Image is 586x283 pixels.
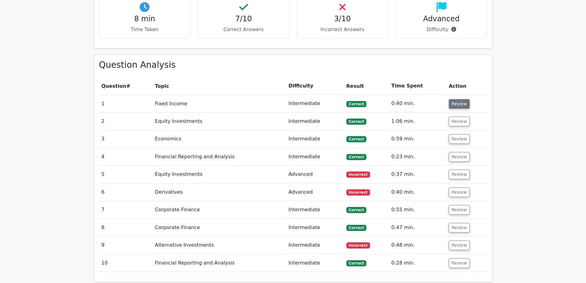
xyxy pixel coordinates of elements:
[449,241,470,250] button: Review
[346,154,366,160] span: Correct
[286,184,344,201] td: Advanced
[153,148,286,166] td: Financial Reporting and Analysis
[99,237,153,254] td: 9
[286,77,344,95] th: Difficulty
[286,166,344,183] td: Advanced
[153,237,286,254] td: Alternative Investments
[449,223,470,232] button: Review
[389,166,446,183] td: 0:37 min.
[389,113,446,130] td: 1:06 min.
[449,170,470,179] button: Review
[346,189,370,196] span: Incorrect
[286,148,344,166] td: Intermediate
[389,95,446,112] td: 0:40 min.
[446,77,487,95] th: Action
[389,254,446,272] td: 0:28 min.
[286,130,344,148] td: Intermediate
[346,260,366,266] span: Correct
[389,219,446,237] td: 0:47 min.
[346,101,366,107] span: Correct
[346,172,370,178] span: Incorrect
[401,14,482,23] h4: Advanced
[99,201,153,219] td: 7
[286,113,344,130] td: Intermediate
[286,237,344,254] td: Intermediate
[449,258,470,268] button: Review
[401,26,482,33] p: Difficulty
[203,14,284,23] h4: 7/10
[153,184,286,201] td: Derivatives
[389,237,446,254] td: 0:48 min.
[99,95,153,112] td: 1
[99,130,153,148] td: 3
[389,77,446,95] th: Time Spent
[104,14,185,23] h4: 8 min
[346,225,366,231] span: Correct
[153,201,286,219] td: Corporate Finance
[286,254,344,272] td: Intermediate
[99,77,153,95] th: #
[286,219,344,237] td: Intermediate
[346,136,366,142] span: Correct
[286,201,344,219] td: Intermediate
[153,77,286,95] th: Topic
[389,130,446,148] td: 0:59 min.
[102,83,126,89] span: Question
[99,60,487,70] h3: Question Analysis
[389,184,446,201] td: 0:40 min.
[346,119,366,125] span: Correct
[449,188,470,197] button: Review
[104,26,185,33] p: Time Taken
[203,26,284,33] p: Correct Answers
[153,166,286,183] td: Equity Investments
[153,130,286,148] td: Economics
[346,207,366,213] span: Correct
[286,95,344,112] td: Intermediate
[344,77,389,95] th: Result
[153,219,286,237] td: Corporate Finance
[99,254,153,272] td: 10
[389,201,446,219] td: 0:55 min.
[99,184,153,201] td: 6
[449,99,470,109] button: Review
[389,148,446,166] td: 0:23 min.
[99,113,153,130] td: 2
[302,26,383,33] p: Incorrect Answers
[153,113,286,130] td: Equity Investments
[449,205,470,215] button: Review
[99,219,153,237] td: 8
[153,95,286,112] td: Fixed Income
[449,152,470,162] button: Review
[346,242,370,249] span: Incorrect
[153,254,286,272] td: Financial Reporting and Analysis
[302,14,383,23] h4: 3/10
[449,117,470,126] button: Review
[99,148,153,166] td: 4
[449,134,470,144] button: Review
[99,166,153,183] td: 5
